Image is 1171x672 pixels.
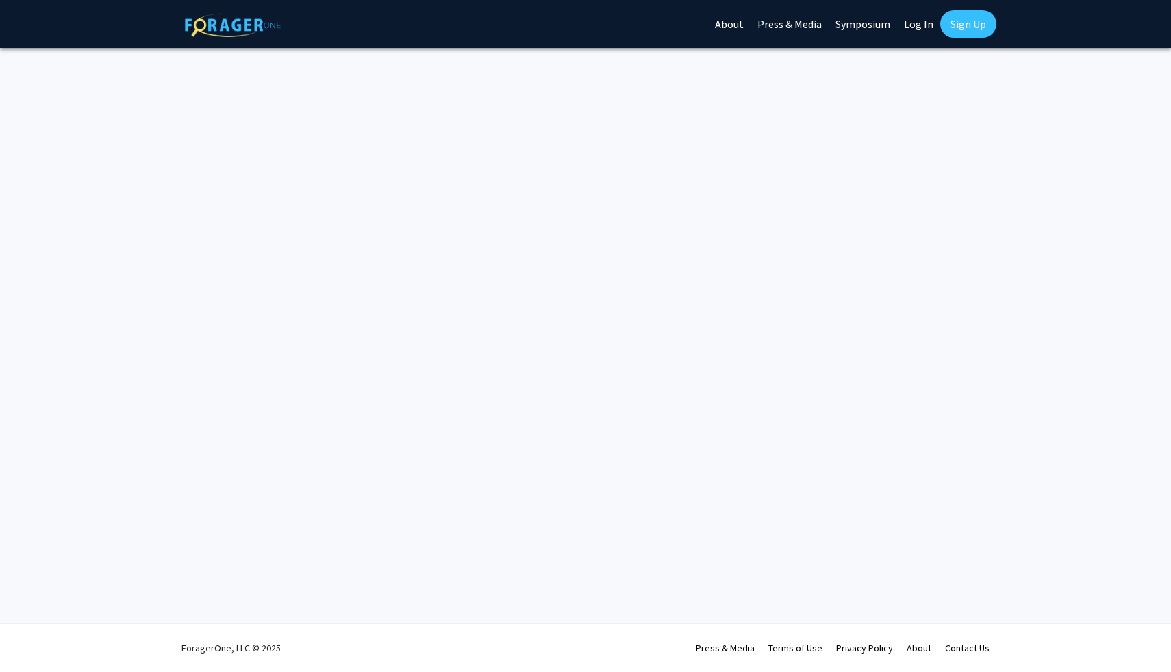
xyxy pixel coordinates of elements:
[945,642,990,654] a: Contact Us
[768,642,822,654] a: Terms of Use
[185,13,281,37] img: ForagerOne Logo
[907,642,931,654] a: About
[940,10,996,38] a: Sign Up
[696,642,755,654] a: Press & Media
[181,624,281,672] div: ForagerOne, LLC © 2025
[836,642,893,654] a: Privacy Policy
